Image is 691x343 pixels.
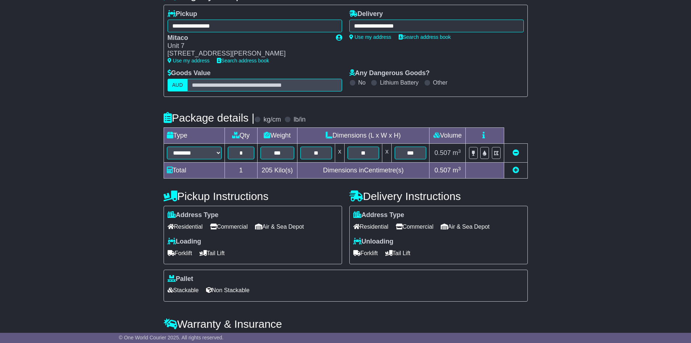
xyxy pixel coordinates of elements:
[385,248,411,259] span: Tail Lift
[168,238,201,246] label: Loading
[458,166,461,171] sup: 3
[164,318,528,330] h4: Warranty & Insurance
[164,112,255,124] h4: Package details |
[168,285,199,296] span: Stackable
[349,190,528,202] h4: Delivery Instructions
[164,163,225,179] td: Total
[433,79,448,86] label: Other
[353,248,378,259] span: Forklift
[297,128,429,144] td: Dimensions (L x W x H)
[210,221,248,232] span: Commercial
[435,167,451,174] span: 0.507
[353,221,388,232] span: Residential
[453,167,461,174] span: m
[217,58,269,64] a: Search address book
[396,221,433,232] span: Commercial
[513,149,519,156] a: Remove this item
[119,335,224,340] span: © One World Courier 2025. All rights reserved.
[513,167,519,174] a: Add new item
[399,34,451,40] a: Search address book
[263,116,281,124] label: kg/cm
[349,34,391,40] a: Use my address
[382,144,392,163] td: x
[164,190,342,202] h4: Pickup Instructions
[168,69,211,77] label: Goods Value
[458,148,461,154] sup: 3
[380,79,419,86] label: Lithium Battery
[262,167,272,174] span: 205
[335,144,344,163] td: x
[168,221,203,232] span: Residential
[255,221,304,232] span: Air & Sea Depot
[225,128,257,144] td: Qty
[349,10,383,18] label: Delivery
[297,163,429,179] td: Dimensions in Centimetre(s)
[293,116,305,124] label: lb/in
[168,248,192,259] span: Forklift
[435,149,451,156] span: 0.507
[353,211,404,219] label: Address Type
[429,128,466,144] td: Volume
[168,34,329,42] div: Mitaco
[168,42,329,50] div: Unit 7
[164,128,225,144] td: Type
[257,163,297,179] td: Kilo(s)
[168,10,197,18] label: Pickup
[206,285,250,296] span: Non Stackable
[257,128,297,144] td: Weight
[168,58,210,64] a: Use my address
[353,238,394,246] label: Unloading
[358,79,366,86] label: No
[168,50,329,58] div: [STREET_ADDRESS][PERSON_NAME]
[453,149,461,156] span: m
[200,248,225,259] span: Tail Lift
[168,79,188,91] label: AUD
[168,211,219,219] label: Address Type
[349,69,430,77] label: Any Dangerous Goods?
[168,275,193,283] label: Pallet
[225,163,257,179] td: 1
[441,221,490,232] span: Air & Sea Depot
